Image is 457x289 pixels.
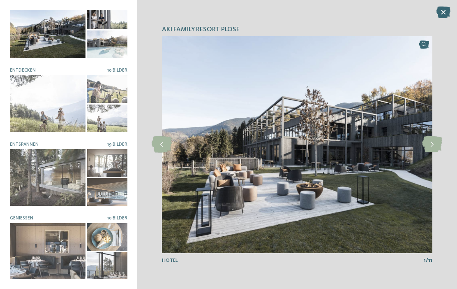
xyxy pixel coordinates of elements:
span: 19 Bilder [107,142,127,147]
span: Entdecken [10,68,36,73]
span: 10 Bilder [107,68,127,73]
span: 10 Bilder [107,216,127,221]
img: AKI Family Resort PLOSE [162,36,432,253]
span: 11 [428,257,432,264]
span: Genießen [10,216,33,221]
span: 1 [424,257,426,264]
span: / [426,257,428,264]
span: Entspannen [10,142,39,147]
span: Hotel [162,258,178,263]
span: AKI Family Resort PLOSE [162,25,240,34]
